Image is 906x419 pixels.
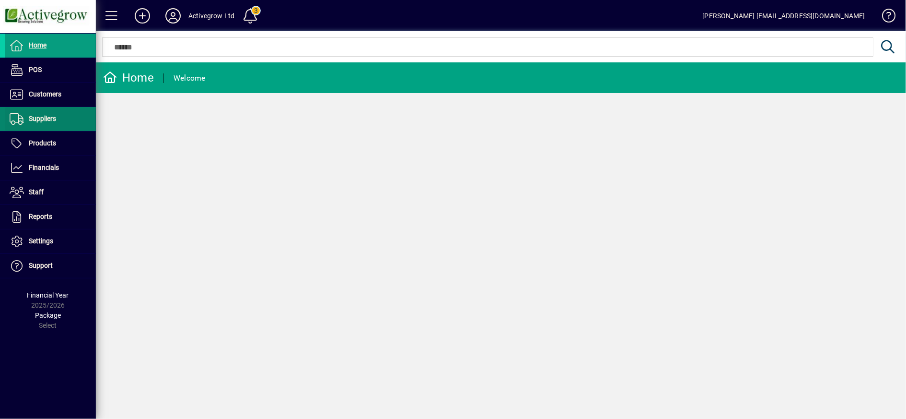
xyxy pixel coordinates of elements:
[29,41,46,49] span: Home
[875,2,894,33] a: Knowledge Base
[158,7,188,24] button: Profile
[127,7,158,24] button: Add
[5,58,96,82] a: POS
[29,115,56,122] span: Suppliers
[29,262,53,269] span: Support
[188,8,234,24] div: Activegrow Ltd
[703,8,865,24] div: [PERSON_NAME] [EMAIL_ADDRESS][DOMAIN_NAME]
[5,254,96,278] a: Support
[5,180,96,204] a: Staff
[35,311,61,319] span: Package
[5,132,96,156] a: Products
[29,66,42,73] span: POS
[174,71,206,86] div: Welcome
[29,188,44,196] span: Staff
[27,291,69,299] span: Financial Year
[103,70,154,85] div: Home
[5,205,96,229] a: Reports
[29,237,53,245] span: Settings
[29,90,61,98] span: Customers
[5,229,96,253] a: Settings
[29,139,56,147] span: Products
[5,156,96,180] a: Financials
[29,164,59,171] span: Financials
[5,107,96,131] a: Suppliers
[5,83,96,107] a: Customers
[29,213,52,220] span: Reports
